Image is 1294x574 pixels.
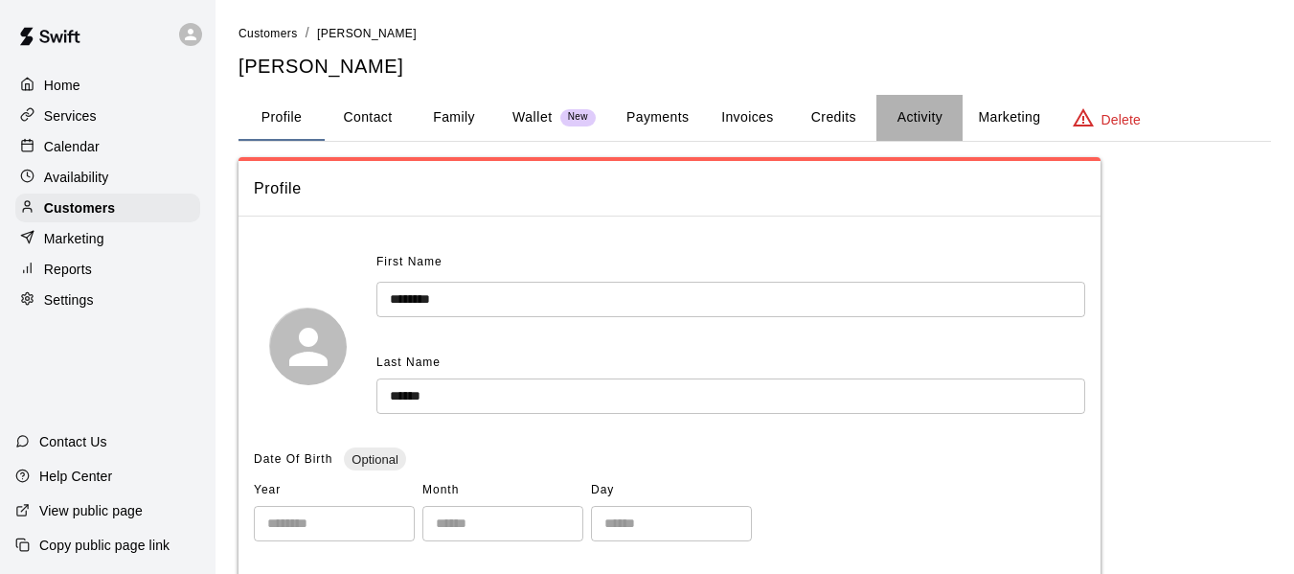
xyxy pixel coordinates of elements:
a: Marketing [15,224,200,253]
p: Contact Us [39,432,107,451]
a: Calendar [15,132,200,161]
nav: breadcrumb [238,23,1271,44]
h5: [PERSON_NAME] [238,54,1271,80]
span: Year [254,475,415,506]
span: Date Of Birth [254,452,332,466]
span: Last Name [376,356,441,369]
span: Day [591,475,752,506]
button: Credits [790,95,876,141]
p: Availability [44,168,109,187]
a: Services [15,102,200,130]
li: / [306,23,309,43]
a: Home [15,71,200,100]
p: Copy public page link [39,536,170,555]
p: Services [44,106,97,126]
span: Optional [344,452,405,467]
a: Availability [15,163,200,192]
a: Settings [15,286,200,314]
p: Settings [44,290,94,310]
span: Month [422,475,583,506]
button: Invoices [704,95,790,141]
a: Reports [15,255,200,284]
a: Customers [238,25,298,40]
p: View public page [39,501,143,520]
span: Customers [238,27,298,40]
p: Wallet [512,107,553,127]
span: First Name [376,247,443,278]
button: Activity [876,95,963,141]
p: Home [44,76,80,95]
button: Payments [611,95,704,141]
div: basic tabs example [238,95,1271,141]
button: Profile [238,95,325,141]
button: Marketing [963,95,1056,141]
span: New [560,111,596,124]
p: Customers [44,198,115,218]
button: Family [411,95,497,141]
p: Delete [1101,110,1141,129]
p: Reports [44,260,92,279]
p: Marketing [44,229,104,248]
p: Calendar [44,137,100,156]
a: Customers [15,194,200,222]
span: [PERSON_NAME] [317,27,417,40]
button: Contact [325,95,411,141]
span: Profile [254,176,1085,201]
p: Help Center [39,467,112,486]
